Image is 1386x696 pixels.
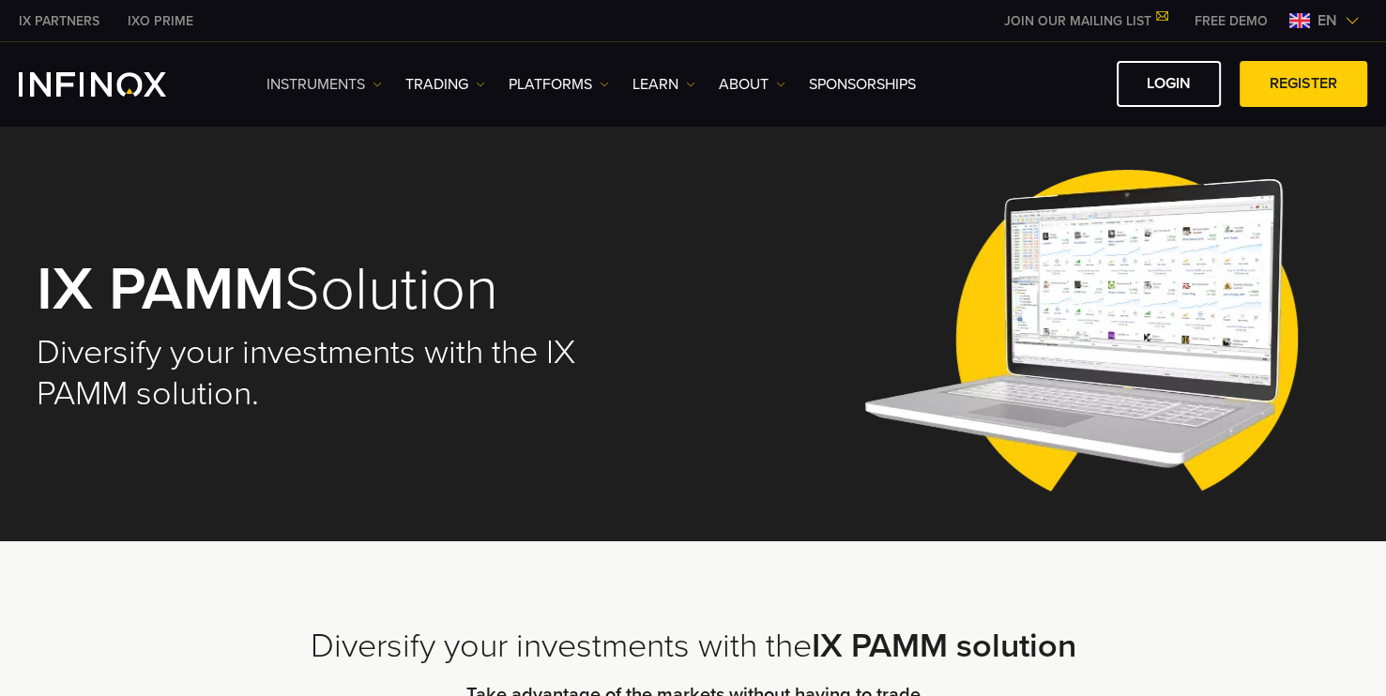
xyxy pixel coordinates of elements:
a: Learn [632,73,695,96]
a: ABOUT [719,73,785,96]
span: en [1310,9,1345,32]
a: REGISTER [1240,61,1367,107]
a: JOIN OUR MAILING LIST [990,13,1180,29]
a: INFINOX Logo [19,72,210,97]
h2: Diversify your investments with the IX PAMM solution. [37,332,667,415]
a: INFINOX [5,11,114,31]
strong: IX PAMM solution [812,626,1076,666]
h1: Solution [37,258,667,322]
a: TRADING [405,73,485,96]
a: LOGIN [1117,61,1221,107]
a: PLATFORMS [509,73,609,96]
h2: Diversify your investments with the [37,626,1350,667]
strong: IX PAMM [37,252,284,326]
a: Instruments [267,73,382,96]
a: INFINOX [114,11,207,31]
a: SPONSORSHIPS [809,73,916,96]
a: INFINOX MENU [1180,11,1282,31]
